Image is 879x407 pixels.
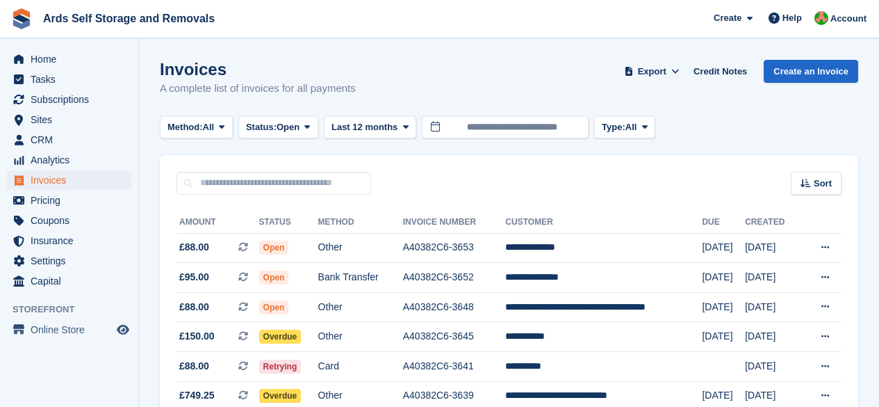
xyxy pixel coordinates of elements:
a: menu [7,130,131,150]
span: All [203,120,215,134]
span: Method: [167,120,203,134]
span: £150.00 [179,329,215,344]
td: [DATE] [702,292,745,322]
button: Type: All [594,116,655,139]
span: Subscriptions [31,90,114,109]
td: Other [318,322,403,352]
span: Help [782,11,802,25]
td: A40382C6-3653 [403,233,506,263]
a: menu [7,211,131,230]
span: £749.25 [179,388,215,403]
span: Invoices [31,170,114,190]
img: stora-icon-8386f47178a22dfd0bd8f6a31ec36ba5ce8667c1dd55bd0f319d3a0aa187defe.svg [11,8,32,29]
span: Analytics [31,150,114,170]
th: Method [318,212,403,234]
th: Status [259,212,318,234]
a: menu [7,231,131,250]
button: Export [621,60,682,83]
th: Customer [505,212,702,234]
span: Account [830,12,866,26]
span: £88.00 [179,300,209,314]
span: £95.00 [179,270,209,285]
td: [DATE] [702,263,745,293]
a: menu [7,251,131,271]
span: Create [714,11,741,25]
td: [DATE] [745,292,800,322]
a: Create an Invoice [764,60,858,83]
span: Overdue [259,389,302,403]
th: Created [745,212,800,234]
a: menu [7,110,131,129]
span: Home [31,49,114,69]
a: menu [7,49,131,69]
span: £88.00 [179,240,209,255]
a: menu [7,170,131,190]
span: Capital [31,271,114,291]
span: Coupons [31,211,114,230]
span: Settings [31,251,114,271]
h1: Invoices [160,60,356,79]
span: Status: [246,120,277,134]
td: Card [318,352,403,382]
span: Last 12 months [331,120,397,134]
td: [DATE] [745,352,800,382]
a: menu [7,90,131,109]
td: [DATE] [745,233,800,263]
td: [DATE] [702,233,745,263]
span: Pricing [31,191,114,210]
th: Invoice Number [403,212,506,234]
span: All [625,120,637,134]
td: [DATE] [745,263,800,293]
button: Status: Open [238,116,318,139]
td: A40382C6-3652 [403,263,506,293]
span: Open [259,271,289,285]
span: Tasks [31,70,114,89]
button: Method: All [160,116,233,139]
td: Other [318,233,403,263]
span: Insurance [31,231,114,250]
span: Overdue [259,330,302,344]
span: Retrying [259,360,302,374]
span: Open [259,301,289,314]
span: CRM [31,130,114,150]
a: menu [7,70,131,89]
td: Other [318,292,403,322]
td: A40382C6-3645 [403,322,506,352]
span: Storefront [13,303,138,317]
th: Due [702,212,745,234]
span: Sort [814,177,832,191]
td: A40382C6-3648 [403,292,506,322]
a: menu [7,150,131,170]
td: [DATE] [745,322,800,352]
span: Export [638,65,666,79]
button: Last 12 months [324,116,416,139]
a: menu [7,191,131,210]
a: menu [7,271,131,291]
td: Bank Transfer [318,263,403,293]
a: menu [7,320,131,340]
img: Ethan McFerran [814,11,828,25]
span: Open [277,120,299,134]
span: Type: [602,120,625,134]
a: Credit Notes [688,60,753,83]
a: Preview store [115,321,131,338]
td: [DATE] [702,322,745,352]
td: A40382C6-3641 [403,352,506,382]
a: Ards Self Storage and Removals [38,7,220,30]
span: Sites [31,110,114,129]
span: Open [259,241,289,255]
p: A complete list of invoices for all payments [160,81,356,97]
span: £88.00 [179,359,209,374]
th: Amount [176,212,259,234]
span: Online Store [31,320,114,340]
